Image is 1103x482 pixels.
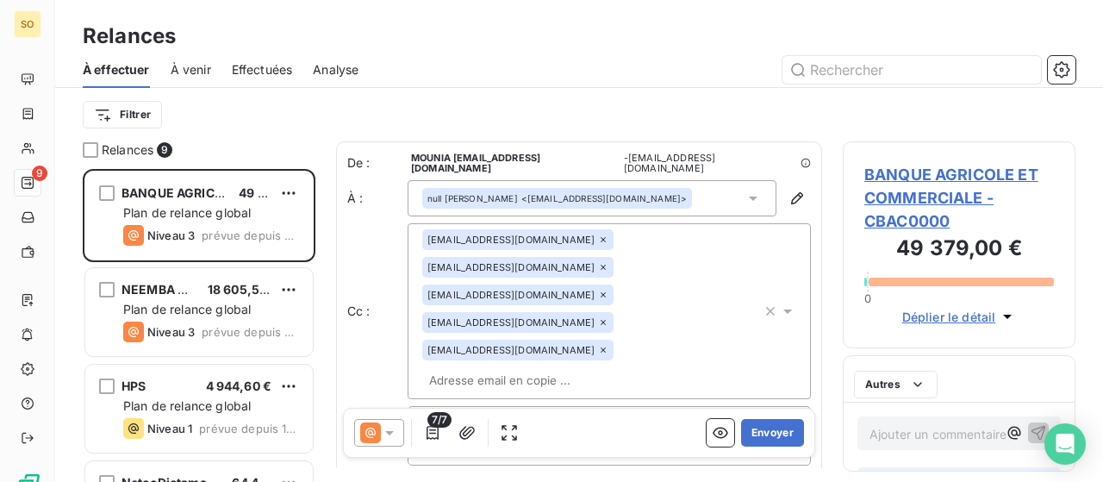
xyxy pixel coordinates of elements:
[411,153,620,173] span: MOUNIA [EMAIL_ADDRESS][DOMAIN_NAME]
[157,142,172,158] span: 9
[102,141,153,159] span: Relances
[122,185,353,200] span: BANQUE AGRICOLE ET COMMERCIALE
[83,21,176,52] h3: Relances
[208,282,279,297] span: 18 605,50 €
[427,290,595,300] span: [EMAIL_ADDRESS][DOMAIN_NAME]
[313,61,358,78] span: Analyse
[741,419,804,447] button: Envoyer
[202,228,299,242] span: prévue depuis 38 jours
[83,169,315,482] div: grid
[427,235,595,245] span: [EMAIL_ADDRESS][DOMAIN_NAME]
[122,379,146,393] span: HPS
[232,61,293,78] span: Effectuées
[897,307,1022,327] button: Déplier le détail
[427,412,452,428] span: 7/7
[32,166,47,181] span: 9
[854,371,938,398] button: Autres
[864,291,871,305] span: 0
[14,169,41,197] a: 9
[347,154,408,172] span: De :
[199,422,299,435] span: prévue depuis 18 jours
[147,228,195,242] span: Niveau 3
[624,153,795,173] span: - [EMAIL_ADDRESS][DOMAIN_NAME]
[83,61,150,78] span: À effectuer
[902,308,996,326] span: Déplier le détail
[427,192,518,204] span: null [PERSON_NAME]
[202,325,299,339] span: prévue depuis 35 jours
[427,262,595,272] span: [EMAIL_ADDRESS][DOMAIN_NAME]
[206,379,272,393] span: 4 944,60 €
[14,10,41,38] div: SO
[427,345,595,355] span: [EMAIL_ADDRESS][DOMAIN_NAME]
[864,163,1054,233] span: BANQUE AGRICOLE ET COMMERCIALE - CBAC0000
[147,422,192,435] span: Niveau 1
[427,317,595,328] span: [EMAIL_ADDRESS][DOMAIN_NAME]
[83,101,162,128] button: Filtrer
[123,398,251,413] span: Plan de relance global
[864,233,1054,267] h3: 49 379,00 €
[1044,423,1086,465] div: Open Intercom Messenger
[147,325,195,339] span: Niveau 3
[123,205,251,220] span: Plan de relance global
[427,192,687,204] div: <[EMAIL_ADDRESS][DOMAIN_NAME]>
[171,61,211,78] span: À venir
[347,303,408,320] label: Cc :
[239,185,312,200] span: 49 379,00 €
[422,367,621,393] input: Adresse email en copie ...
[122,282,203,297] span: NEEMBA CAT
[347,190,408,207] label: À :
[782,56,1041,84] input: Rechercher
[123,302,251,316] span: Plan de relance global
